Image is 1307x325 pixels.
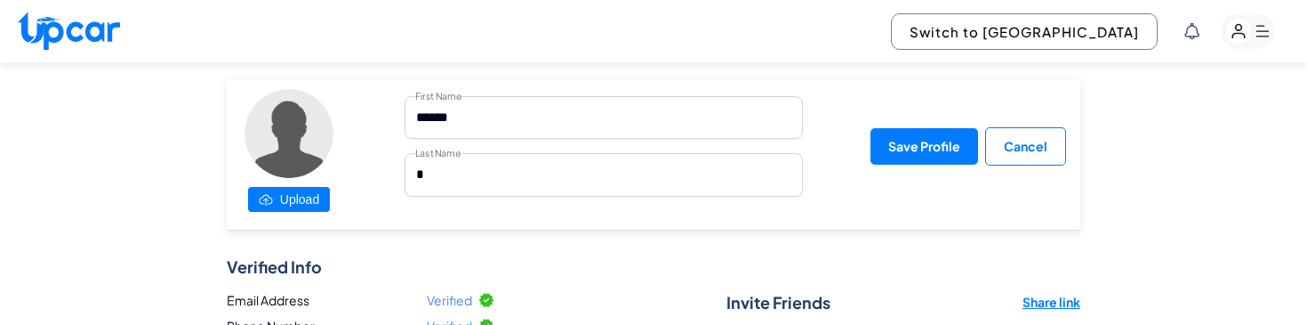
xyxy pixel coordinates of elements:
button: Switch to [GEOGRAPHIC_DATA] [891,13,1158,50]
div: Verified [427,291,493,310]
label: Upload [248,187,330,212]
img: User [245,89,333,178]
label: Last Name [415,146,461,160]
img: Verified Icon [479,293,493,307]
h2: Verified Info [227,257,709,277]
img: Upcar Logo [18,12,120,50]
label: First Name [415,89,462,103]
h2: Invite Friends [726,293,830,313]
button: Save Profile [870,128,978,165]
button: Cancel [985,127,1066,166]
li: Email Address [227,291,493,310]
